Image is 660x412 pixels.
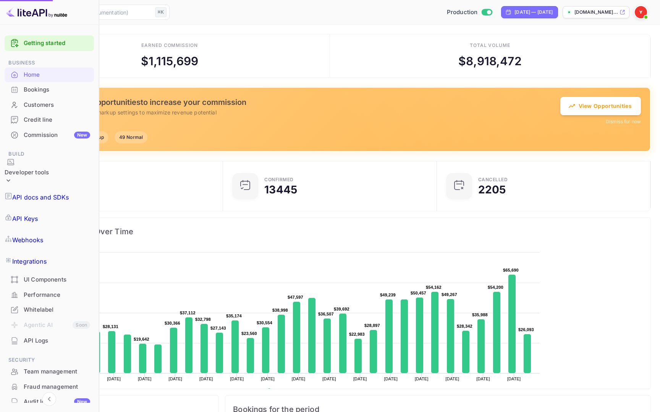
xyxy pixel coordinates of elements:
[5,113,94,127] a: Credit line
[5,82,94,97] div: Bookings
[138,377,152,381] text: [DATE]
[134,337,149,341] text: $19,642
[384,377,398,381] text: [DATE]
[415,377,429,381] text: [DATE]
[12,214,38,223] p: API Keys
[322,377,336,381] text: [DATE]
[103,324,118,329] text: $28,131
[503,268,519,272] text: $65,690
[241,331,257,336] text: $23,560
[5,59,94,67] span: Business
[5,98,94,112] a: Customers
[199,377,213,381] text: [DATE]
[518,327,534,332] text: $26,093
[514,9,553,16] div: [DATE] — [DATE]
[442,292,457,297] text: $49,267
[472,312,488,317] text: $35,988
[446,377,459,381] text: [DATE]
[334,307,349,311] text: $39,692
[292,377,306,381] text: [DATE]
[24,275,90,284] div: UI Components
[264,184,297,195] div: 13445
[24,131,90,140] div: Commission
[470,42,511,49] div: Total volume
[5,356,94,364] span: Security
[635,6,647,18] img: Yandex
[5,208,94,229] a: API Keys
[230,377,244,381] text: [DATE]
[5,303,94,317] div: Whitelabel
[606,118,641,125] button: Dismiss for now
[107,377,121,381] text: [DATE]
[141,53,199,70] div: $ 1,115,699
[5,68,94,82] a: Home
[264,177,294,182] div: Confirmed
[457,324,472,328] text: $28,342
[17,225,643,238] span: Commission Growth Over Time
[447,8,478,17] span: Production
[574,9,618,16] p: [DOMAIN_NAME]...
[45,108,560,116] p: Optimize your hotel markup settings to maximize revenue potential
[24,398,90,406] div: Audit logs
[12,257,47,266] p: Integrations
[24,383,90,391] div: Fraud management
[5,187,94,208] a: API docs and SDKs
[5,364,94,379] div: Team management
[5,128,94,142] a: CommissionNew
[458,53,522,70] div: $ 8,918,472
[353,377,367,381] text: [DATE]
[5,128,94,143] div: CommissionNew
[5,303,94,317] a: Whitelabel
[5,394,94,409] a: Audit logsNew
[141,42,198,49] div: Earned commission
[507,377,521,381] text: [DATE]
[24,85,90,94] div: Bookings
[478,184,506,195] div: 2205
[5,288,94,303] div: Performance
[411,291,426,295] text: $50,457
[210,326,226,330] text: $27,143
[5,150,94,158] span: Build
[24,291,90,299] div: Performance
[5,380,94,394] a: Fraud management
[5,333,94,348] a: API Logs
[5,272,94,286] a: UI Components
[5,98,94,113] div: Customers
[115,134,147,141] span: 49 Normal
[42,392,56,406] button: Collapse navigation
[155,7,167,17] div: ⌘K
[5,394,94,409] div: Audit logsNew
[444,8,495,17] div: Switch to Sandbox mode
[165,321,180,325] text: $30,366
[560,97,641,115] button: View Opportunities
[24,336,90,345] div: API Logs
[476,377,490,381] text: [DATE]
[426,285,442,290] text: $54,162
[274,388,294,394] text: Revenue
[261,377,275,381] text: [DATE]
[74,132,90,138] div: New
[478,177,508,182] div: CANCELLED
[318,312,334,316] text: $36,507
[5,35,94,51] div: Getting started
[24,367,90,376] div: Team management
[364,323,380,328] text: $28,897
[5,288,94,302] a: Performance
[272,308,288,312] text: $38,998
[74,398,90,405] div: New
[24,116,90,124] div: Credit line
[12,193,69,202] p: API docs and SDKs
[5,158,49,187] div: Developer tools
[226,314,242,318] text: $35,174
[195,317,211,322] text: $32,798
[168,377,182,381] text: [DATE]
[5,251,94,272] a: Integrations
[6,6,67,18] img: LiteAPI logo
[24,71,90,79] div: Home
